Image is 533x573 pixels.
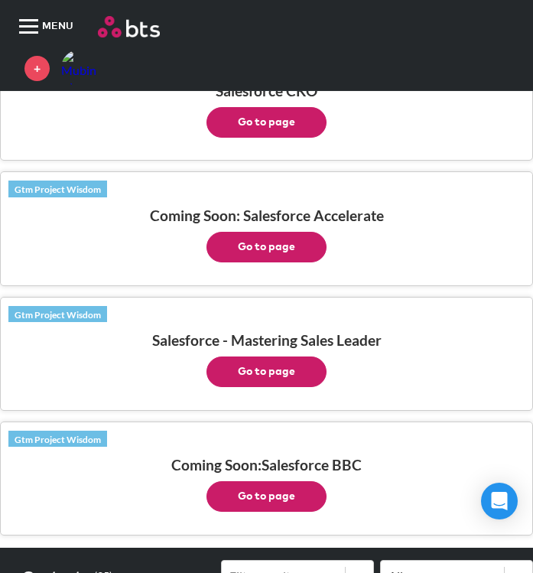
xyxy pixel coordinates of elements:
img: Mubin Al Rashid [61,50,98,86]
a: Profile [61,50,98,86]
button: Go to page [206,356,327,387]
button: Go to page [206,232,327,262]
a: Gtm Project Wisdom [8,431,107,448]
a: + [24,56,50,81]
div: Open Intercom Messenger [481,483,518,519]
span: MENU [42,4,80,50]
a: Go home [98,16,525,37]
a: Gtm Project Wisdom [8,306,107,323]
button: MENU [8,4,98,50]
h3: Salesforce - Mastering Sales Leader [8,331,525,387]
h3: Coming Soon:Salesforce BBC [8,456,525,512]
button: Go to page [206,481,327,512]
h3: Coming Soon: Salesforce Accelerate [8,207,525,262]
a: Gtm Project Wisdom [8,181,107,197]
button: Go to page [206,107,327,138]
h3: Salesforce CKO [8,82,525,138]
img: BTS Logo [98,16,160,37]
